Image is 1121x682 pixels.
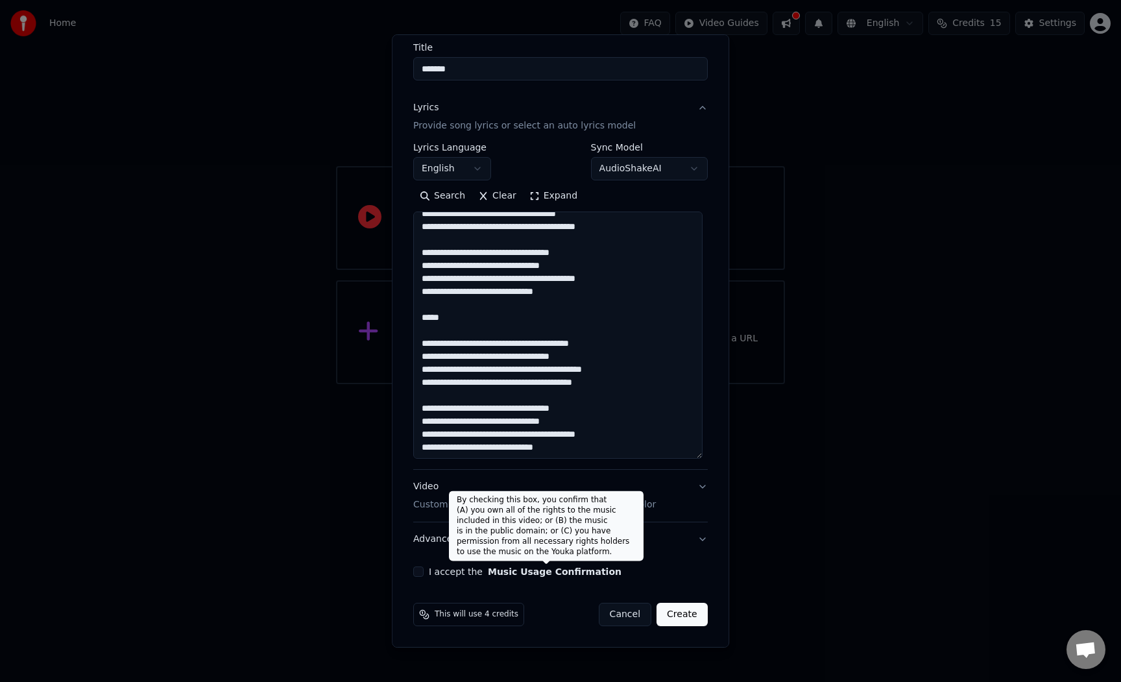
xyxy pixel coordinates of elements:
[413,43,708,53] label: Title
[413,102,439,115] div: Lyrics
[413,143,491,152] label: Lyrics Language
[449,491,644,561] div: By checking this box, you confirm that (A) you own all of the rights to the music included in thi...
[413,522,708,556] button: Advanced
[488,567,621,576] button: I accept the
[472,186,523,207] button: Clear
[413,481,656,512] div: Video
[591,143,708,152] label: Sync Model
[429,567,621,576] label: I accept the
[413,120,636,133] p: Provide song lyrics or select an auto lyrics model
[413,186,472,207] button: Search
[413,470,708,522] button: VideoCustomize Karaoke Video: Use Image, Video, or Color
[523,186,584,207] button: Expand
[657,603,708,626] button: Create
[599,603,651,626] button: Cancel
[413,498,656,511] p: Customize Karaoke Video: Use Image, Video, or Color
[413,143,708,470] div: LyricsProvide song lyrics or select an auto lyrics model
[435,609,518,620] span: This will use 4 credits
[413,91,708,143] button: LyricsProvide song lyrics or select an auto lyrics model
